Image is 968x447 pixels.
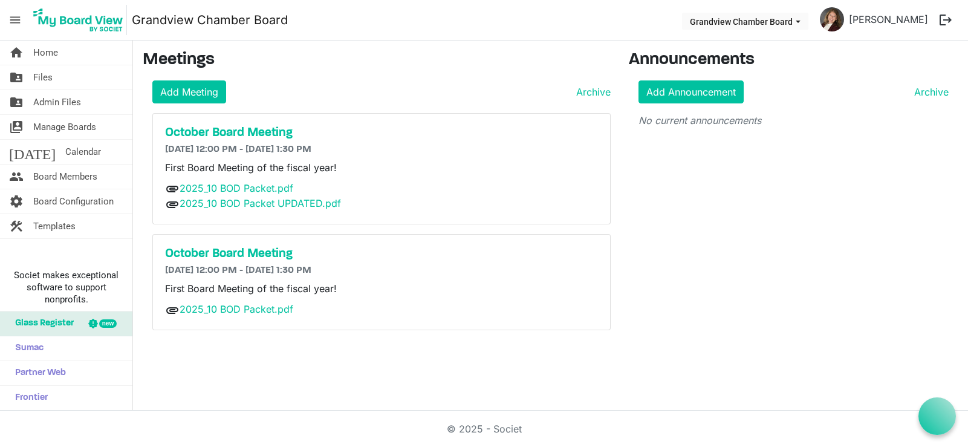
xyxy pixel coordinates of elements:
[9,115,24,139] span: switch_account
[165,265,598,276] h6: [DATE] 12:00 PM - [DATE] 1:30 PM
[4,8,27,31] span: menu
[99,319,117,328] div: new
[180,197,341,209] a: 2025_10 BOD Packet UPDATED.pdf
[9,336,44,361] span: Sumac
[9,214,24,238] span: construction
[9,386,48,410] span: Frontier
[682,13,808,30] button: Grandview Chamber Board dropdownbutton
[165,126,598,140] a: October Board Meeting
[33,214,76,238] span: Templates
[9,65,24,90] span: folder_shared
[9,189,24,214] span: settings
[9,41,24,65] span: home
[143,50,611,71] h3: Meetings
[165,144,598,155] h6: [DATE] 12:00 PM - [DATE] 1:30 PM
[33,65,53,90] span: Files
[165,160,598,175] p: First Board Meeting of the fiscal year!
[65,140,101,164] span: Calendar
[820,7,844,31] img: tJbYfo1-xh57VIH1gYN_mKnMRz4si02OYbcVZkzlKCxTqCbmiLbIdHyFreohGWq5yUaoa5ScBmu14Z88-zQ12Q_thumb.png
[9,165,24,189] span: people
[30,5,127,35] img: My Board View Logo
[132,8,288,32] a: Grandview Chamber Board
[844,7,933,31] a: [PERSON_NAME]
[638,80,744,103] a: Add Announcement
[165,181,180,196] span: attachment
[152,80,226,103] a: Add Meeting
[909,85,949,99] a: Archive
[9,312,74,336] span: Glass Register
[933,7,958,33] button: logout
[33,90,81,114] span: Admin Files
[165,303,180,318] span: attachment
[30,5,132,35] a: My Board View Logo
[5,269,127,305] span: Societ makes exceptional software to support nonprofits.
[165,197,180,212] span: attachment
[571,85,611,99] a: Archive
[629,50,958,71] h3: Announcements
[33,165,97,189] span: Board Members
[33,189,114,214] span: Board Configuration
[638,113,949,128] p: No current announcements
[9,361,66,385] span: Partner Web
[180,303,293,315] a: 2025_10 BOD Packet.pdf
[165,281,598,296] p: First Board Meeting of the fiscal year!
[447,423,522,435] a: © 2025 - Societ
[9,90,24,114] span: folder_shared
[180,182,293,194] a: 2025_10 BOD Packet.pdf
[9,140,56,164] span: [DATE]
[165,247,598,261] a: October Board Meeting
[33,115,96,139] span: Manage Boards
[33,41,58,65] span: Home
